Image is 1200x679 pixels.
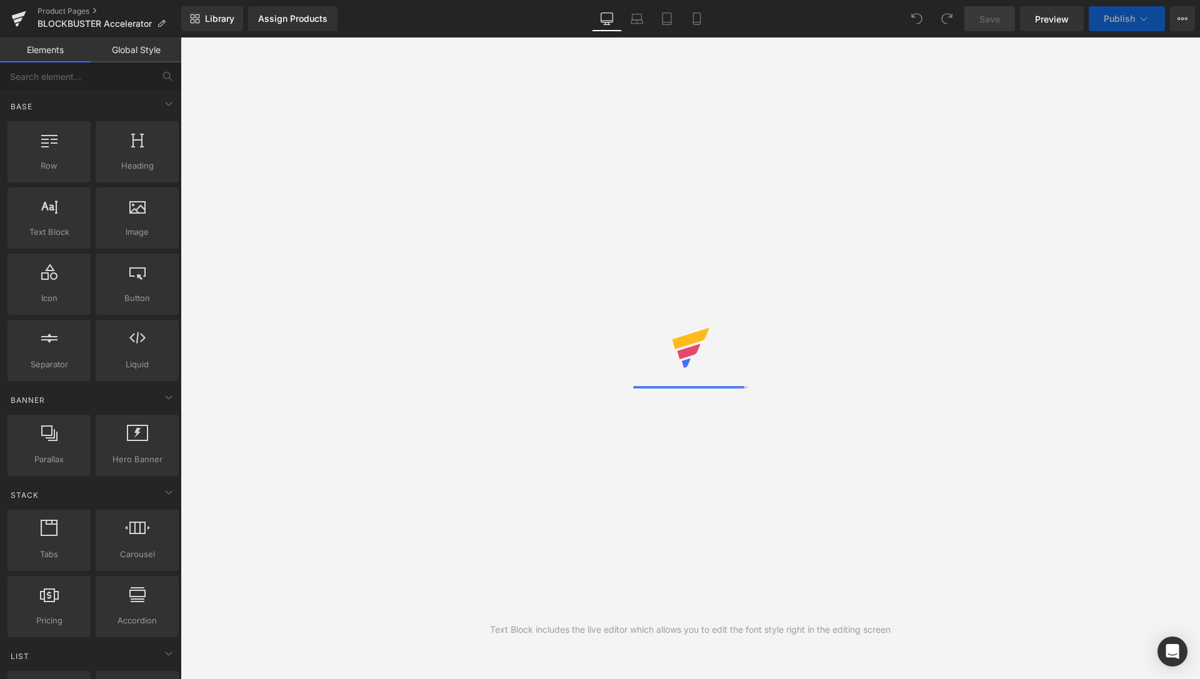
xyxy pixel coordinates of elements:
button: Undo [904,6,929,31]
span: Parallax [11,453,87,466]
a: Tablet [652,6,682,31]
span: Button [99,292,175,305]
span: Hero Banner [99,453,175,466]
span: Publish [1104,14,1135,24]
span: Preview [1035,12,1069,26]
span: BLOCKBUSTER Accelerator [37,19,152,29]
span: Carousel [99,548,175,561]
span: Banner [9,394,46,406]
span: Library [205,13,234,24]
div: Open Intercom Messenger [1157,637,1187,667]
a: Desktop [592,6,622,31]
span: Separator [11,358,87,371]
a: Preview [1020,6,1084,31]
div: Text Block includes the live editor which allows you to edit the font style right in the editing ... [490,623,891,637]
span: Save [979,12,1000,26]
a: Laptop [622,6,652,31]
span: Pricing [11,614,87,627]
span: Image [99,226,175,239]
button: More [1170,6,1195,31]
button: Publish [1089,6,1165,31]
a: Global Style [91,37,181,62]
span: List [9,650,31,662]
span: Row [11,159,87,172]
span: Accordion [99,614,175,627]
span: Tabs [11,548,87,561]
a: Product Pages [37,6,181,16]
span: Icon [11,292,87,305]
span: Stack [9,489,40,501]
button: Redo [934,6,959,31]
span: Liquid [99,358,175,371]
div: Assign Products [258,14,327,24]
span: Text Block [11,226,87,239]
a: Mobile [682,6,712,31]
span: Base [9,101,34,112]
span: Heading [99,159,175,172]
a: New Library [181,6,243,31]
